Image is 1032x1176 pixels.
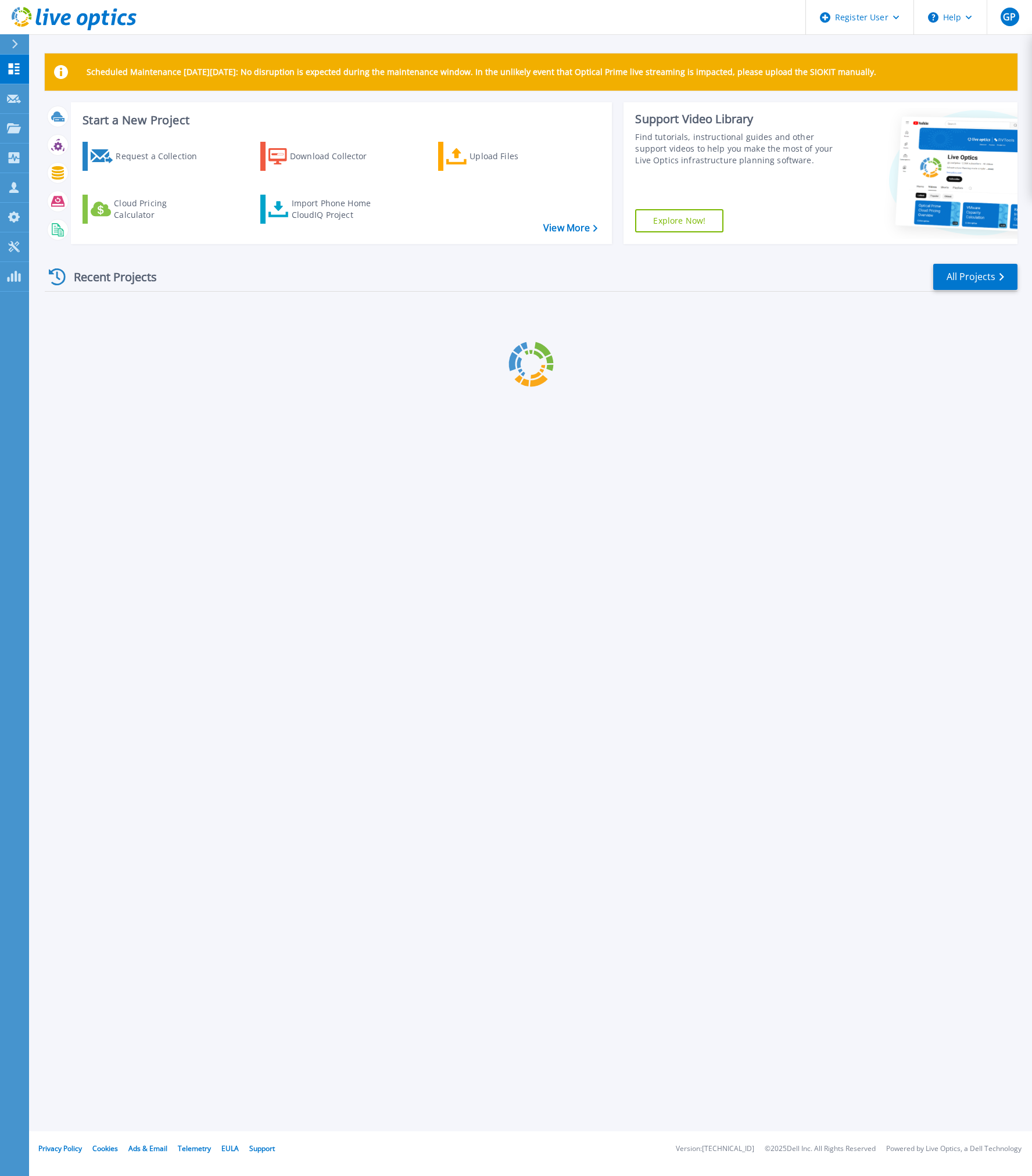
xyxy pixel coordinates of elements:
[635,131,835,166] div: Find tutorials, instructional guides and other support videos to help you make the most of your L...
[676,1145,754,1153] li: Version: [TECHNICAL_ID]
[83,195,212,224] a: Cloud Pricing Calculator
[438,142,568,171] a: Upload Files
[635,112,835,127] div: Support Video Library
[38,1143,82,1153] a: Privacy Policy
[260,142,390,171] a: Download Collector
[128,1143,167,1153] a: Ads & Email
[765,1145,876,1153] li: © 2025 Dell Inc. All Rights Reserved
[221,1143,239,1153] a: EULA
[83,142,212,171] a: Request a Collection
[292,198,382,221] div: Import Phone Home CloudIQ Project
[92,1143,118,1153] a: Cookies
[249,1143,275,1153] a: Support
[886,1145,1022,1153] li: Powered by Live Optics, a Dell Technology
[87,67,876,77] p: Scheduled Maintenance [DATE][DATE]: No disruption is expected during the maintenance window. In t...
[116,145,209,168] div: Request a Collection
[933,264,1017,290] a: All Projects
[114,198,207,221] div: Cloud Pricing Calculator
[543,223,597,234] a: View More
[635,209,723,232] a: Explore Now!
[178,1143,211,1153] a: Telemetry
[290,145,383,168] div: Download Collector
[1003,12,1016,21] span: GP
[83,114,597,127] h3: Start a New Project
[470,145,562,168] div: Upload Files
[45,263,173,291] div: Recent Projects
